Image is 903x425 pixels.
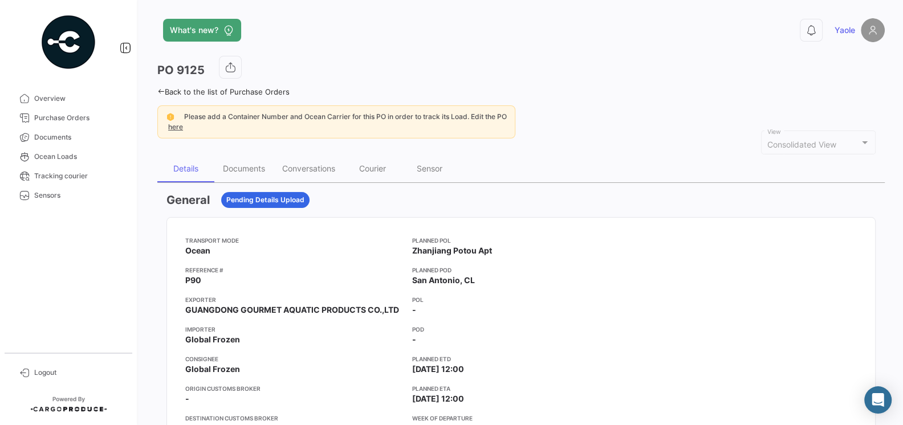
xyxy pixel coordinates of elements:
a: Purchase Orders [9,108,128,128]
span: Overview [34,93,123,104]
span: P90 [185,275,201,286]
div: Courier [359,164,386,173]
a: Back to the list of Purchase Orders [157,87,290,96]
img: powered-by.png [40,14,97,71]
span: What's new? [170,24,218,36]
span: Global Frozen [185,363,240,375]
span: - [412,334,416,345]
button: What's new? [163,19,241,42]
div: Documents [223,164,265,173]
span: - [412,304,416,316]
a: here [166,122,185,131]
span: Consolidated View [767,140,836,149]
span: San Antonio, CL [412,275,475,286]
app-card-info-title: Planned ETA [412,384,630,393]
span: - [185,393,189,404]
span: Global Frozen [185,334,240,345]
app-card-info-title: Transport mode [185,236,403,245]
app-card-info-title: Importer [185,325,403,334]
span: Ocean [185,245,210,256]
app-card-info-title: Origin Customs Broker [185,384,403,393]
div: Abrir Intercom Messenger [864,386,892,414]
app-card-info-title: Planned POD [412,265,630,275]
a: Tracking courier [9,166,128,186]
app-card-info-title: Consignee [185,354,403,363]
a: Documents [9,128,128,147]
span: Logout [34,367,123,378]
h3: General [166,192,210,208]
span: Please add a Container Number and Ocean Carrier for this PO in order to track its Load. Edit the PO [184,112,507,121]
span: [DATE] 12:00 [412,393,464,404]
app-card-info-title: Destination Customs Broker [185,414,403,423]
app-card-info-title: POL [412,295,630,304]
span: Pending Details Upload [226,195,304,205]
h3: PO 9125 [157,62,205,78]
span: [DATE] 12:00 [412,363,464,375]
app-card-info-title: Exporter [185,295,403,304]
app-card-info-title: POD [412,325,630,334]
img: placeholder-user.png [861,18,885,42]
span: GUANGDONG GOURMET AQUATIC PRODUCTS CO.,LTD [185,304,399,316]
span: Purchase Orders [34,113,123,123]
span: Zhanjiang Potou Apt [412,245,492,256]
div: Details [173,164,198,173]
app-card-info-title: Planned POL [412,236,630,245]
div: Sensor [417,164,442,173]
span: Tracking courier [34,171,123,181]
app-card-info-title: Week of departure [412,414,630,423]
span: Sensors [34,190,123,201]
span: Ocean Loads [34,152,123,162]
app-card-info-title: Planned ETD [412,354,630,363]
a: Sensors [9,186,128,205]
app-card-info-title: Reference # [185,265,403,275]
div: Conversations [282,164,335,173]
a: Ocean Loads [9,147,128,166]
a: Overview [9,89,128,108]
span: Yaole [835,24,855,36]
span: Documents [34,132,123,142]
